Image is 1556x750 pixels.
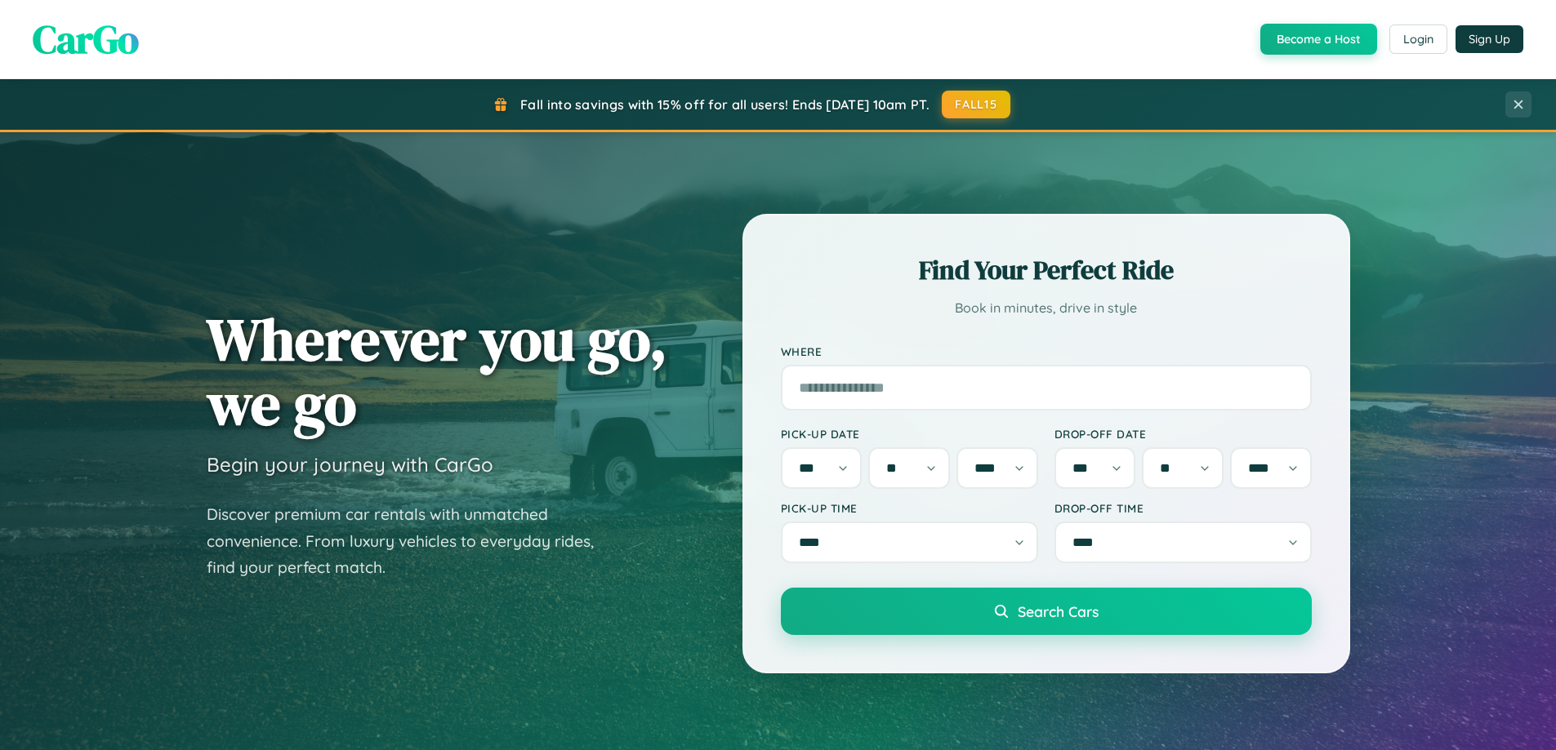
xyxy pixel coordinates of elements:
button: Become a Host [1260,24,1377,55]
h1: Wherever you go, we go [207,307,667,436]
label: Drop-off Date [1054,427,1312,441]
p: Discover premium car rentals with unmatched convenience. From luxury vehicles to everyday rides, ... [207,501,615,581]
span: CarGo [33,12,139,66]
button: Login [1389,24,1447,54]
button: FALL15 [942,91,1010,118]
button: Search Cars [781,588,1312,635]
label: Where [781,344,1312,358]
label: Pick-up Date [781,427,1038,441]
h2: Find Your Perfect Ride [781,252,1312,288]
button: Sign Up [1456,25,1523,53]
p: Book in minutes, drive in style [781,296,1312,320]
span: Search Cars [1018,602,1099,620]
label: Drop-off Time [1054,501,1312,515]
h3: Begin your journey with CarGo [207,452,493,477]
span: Fall into savings with 15% off for all users! Ends [DATE] 10am PT. [520,96,930,113]
label: Pick-up Time [781,501,1038,515]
